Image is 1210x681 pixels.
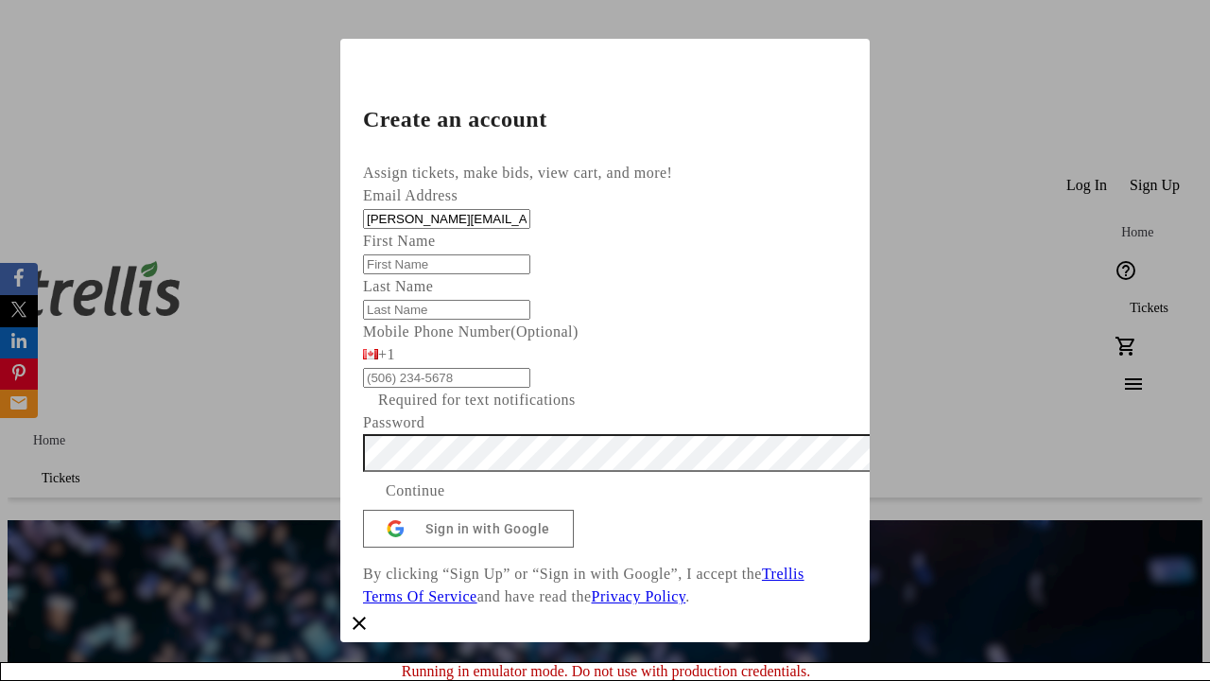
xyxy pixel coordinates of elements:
[363,187,458,203] label: Email Address
[425,521,550,536] span: Sign in with Google
[363,108,847,131] h2: Create an account
[363,414,424,430] label: Password
[378,389,576,411] tr-hint: Required for text notifications
[363,323,579,340] label: Mobile Phone Number (Optional)
[363,563,847,608] p: By clicking “Sign Up” or “Sign in with Google”, I accept the and have read the .
[363,162,847,184] div: Assign tickets, make bids, view cart, and more!
[363,368,530,388] input: (506) 234-5678
[363,472,468,510] button: Continue
[363,233,436,249] label: First Name
[386,480,445,502] span: Continue
[340,604,378,642] button: Close
[363,254,530,274] input: First Name
[363,510,574,548] button: Sign in with Google
[363,278,433,294] label: Last Name
[363,300,530,320] input: Last Name
[592,588,686,604] a: Privacy Policy
[363,209,530,229] input: Email Address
